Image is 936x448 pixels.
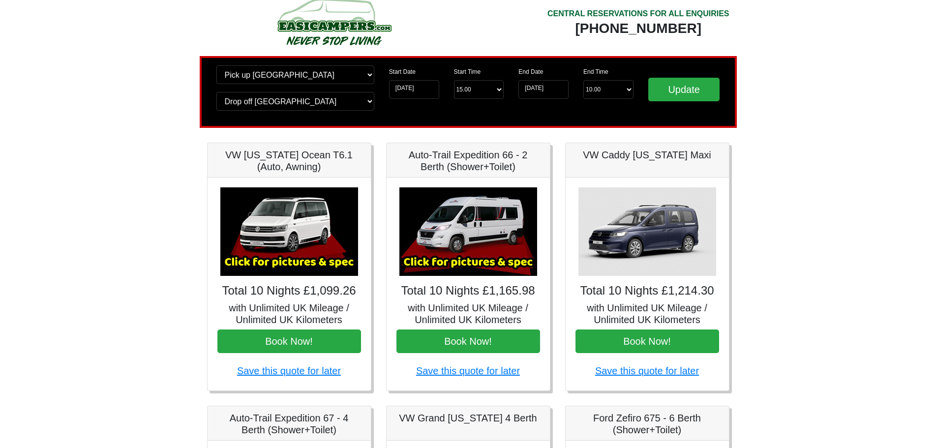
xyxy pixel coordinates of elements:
h5: Auto-Trail Expedition 66 - 2 Berth (Shower+Toilet) [396,149,540,173]
input: Update [648,78,720,101]
a: Save this quote for later [237,365,341,376]
h4: Total 10 Nights £1,214.30 [575,284,719,298]
h5: VW Caddy [US_STATE] Maxi [575,149,719,161]
h4: Total 10 Nights £1,099.26 [217,284,361,298]
button: Book Now! [396,329,540,353]
h5: with Unlimited UK Mileage / Unlimited UK Kilometers [575,302,719,326]
input: Start Date [389,80,439,99]
div: CENTRAL RESERVATIONS FOR ALL ENQUIRIES [547,8,729,20]
label: Start Time [454,67,481,76]
label: Start Date [389,67,416,76]
button: Book Now! [575,329,719,353]
img: VW Caddy California Maxi [578,187,716,276]
h5: with Unlimited UK Mileage / Unlimited UK Kilometers [396,302,540,326]
label: End Date [518,67,543,76]
h5: VW Grand [US_STATE] 4 Berth [396,412,540,424]
h5: Ford Zefiro 675 - 6 Berth (Shower+Toilet) [575,412,719,436]
img: Auto-Trail Expedition 66 - 2 Berth (Shower+Toilet) [399,187,537,276]
input: Return Date [518,80,569,99]
h4: Total 10 Nights £1,165.98 [396,284,540,298]
button: Book Now! [217,329,361,353]
a: Save this quote for later [595,365,699,376]
a: Save this quote for later [416,365,520,376]
label: End Time [583,67,608,76]
h5: VW [US_STATE] Ocean T6.1 (Auto, Awning) [217,149,361,173]
h5: Auto-Trail Expedition 67 - 4 Berth (Shower+Toilet) [217,412,361,436]
div: [PHONE_NUMBER] [547,20,729,37]
img: VW California Ocean T6.1 (Auto, Awning) [220,187,358,276]
h5: with Unlimited UK Mileage / Unlimited UK Kilometers [217,302,361,326]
